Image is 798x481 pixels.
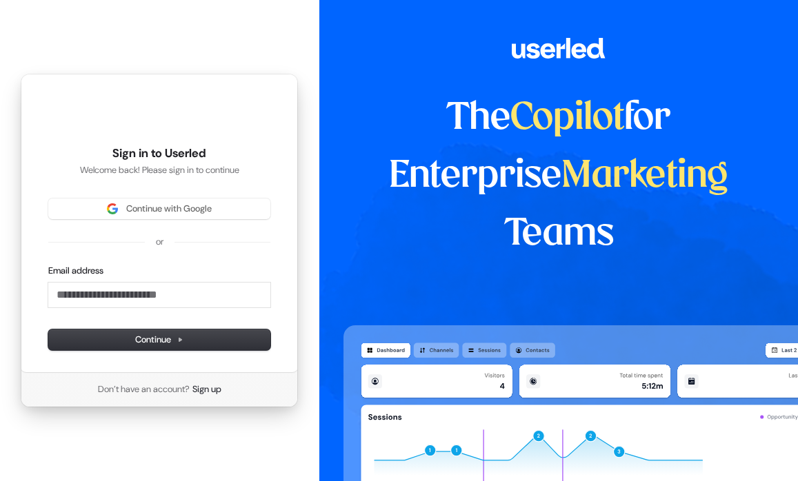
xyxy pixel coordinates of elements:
img: Sign in with Google [107,203,118,214]
button: Continue [48,329,270,350]
span: Copilot [510,101,624,136]
span: Continue with Google [126,203,212,215]
span: Continue [135,334,183,346]
label: Email address [48,265,103,277]
span: Marketing [561,158,728,194]
h1: The for Enterprise Teams [343,90,775,263]
h1: Sign in to Userled [48,145,270,162]
p: or [156,236,163,248]
button: Sign in with GoogleContinue with Google [48,198,270,219]
a: Sign up [192,383,221,396]
span: Don’t have an account? [98,383,190,396]
p: Welcome back! Please sign in to continue [48,164,270,176]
